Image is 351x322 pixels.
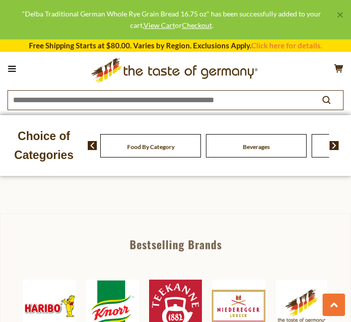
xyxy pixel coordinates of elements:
div: "Delba Traditional German Whole Rye Grain Bread 16.75 oz" has been successfully added to your car... [8,8,335,31]
img: previous arrow [88,141,97,150]
a: Checkout [182,21,212,29]
a: × [337,12,343,18]
a: Click here for details. [251,41,322,50]
a: View Cart [144,21,175,29]
a: Beverages [243,143,270,151]
div: Bestselling Brands [0,239,351,250]
img: next arrow [330,141,339,150]
a: Food By Category [127,143,175,151]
